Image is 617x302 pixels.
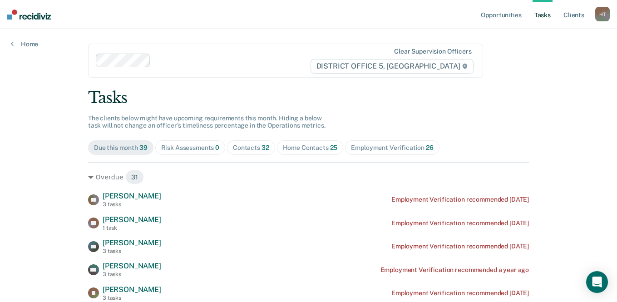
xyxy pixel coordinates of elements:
[103,238,161,247] span: [PERSON_NAME]
[380,266,529,274] div: Employment Verification recommended a year ago
[103,248,161,254] div: 3 tasks
[283,144,338,152] div: Home Contacts
[391,289,529,297] div: Employment Verification recommended [DATE]
[161,144,220,152] div: Risk Assessments
[94,144,148,152] div: Due this month
[88,114,326,129] span: The clients below might have upcoming requirements this month. Hiding a below task will not chang...
[103,285,161,294] span: [PERSON_NAME]
[330,144,338,151] span: 25
[7,10,51,20] img: Recidiviz
[233,144,269,152] div: Contacts
[391,243,529,250] div: Employment Verification recommended [DATE]
[88,170,529,184] div: Overdue 31
[103,192,161,200] span: [PERSON_NAME]
[103,215,161,224] span: [PERSON_NAME]
[391,219,529,227] div: Employment Verification recommended [DATE]
[394,48,471,55] div: Clear supervision officers
[88,89,529,107] div: Tasks
[262,144,269,151] span: 32
[595,7,610,21] div: H T
[311,59,474,74] span: DISTRICT OFFICE 5, [GEOGRAPHIC_DATA]
[586,271,608,293] div: Open Intercom Messenger
[351,144,433,152] div: Employment Verification
[11,40,38,48] a: Home
[103,262,161,270] span: [PERSON_NAME]
[103,295,161,301] div: 3 tasks
[139,144,148,151] span: 39
[391,196,529,203] div: Employment Verification recommended [DATE]
[215,144,219,151] span: 0
[103,225,161,231] div: 1 task
[103,201,161,208] div: 3 tasks
[103,271,161,277] div: 3 tasks
[426,144,434,151] span: 26
[595,7,610,21] button: HT
[125,170,144,184] span: 31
